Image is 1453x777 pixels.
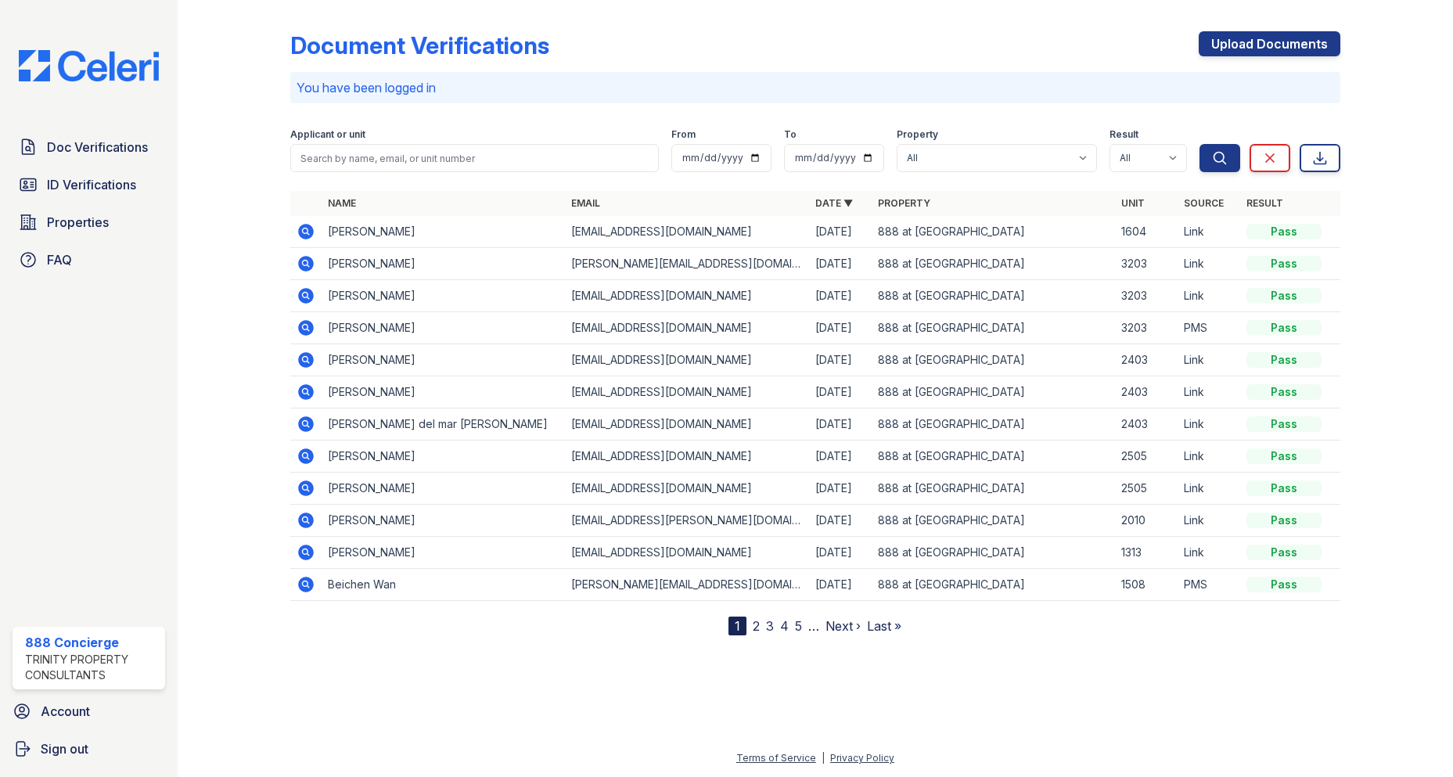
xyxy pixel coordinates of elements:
td: [PERSON_NAME] [322,344,566,376]
td: 2505 [1115,473,1178,505]
a: Properties [13,207,165,238]
td: [PERSON_NAME] [322,376,566,408]
div: Pass [1246,480,1322,496]
td: 888 at [GEOGRAPHIC_DATA] [872,473,1116,505]
td: 3203 [1115,248,1178,280]
a: Sign out [6,733,171,764]
td: Link [1178,408,1240,441]
a: 2 [753,618,760,634]
td: 888 at [GEOGRAPHIC_DATA] [872,537,1116,569]
a: Date ▼ [815,197,853,209]
span: ID Verifications [47,175,136,194]
div: Pass [1246,256,1322,272]
td: 2010 [1115,505,1178,537]
td: [PERSON_NAME] [322,312,566,344]
td: PMS [1178,312,1240,344]
td: 1313 [1115,537,1178,569]
td: 888 at [GEOGRAPHIC_DATA] [872,216,1116,248]
td: 888 at [GEOGRAPHIC_DATA] [872,248,1116,280]
a: Privacy Policy [830,752,894,764]
td: [EMAIL_ADDRESS][DOMAIN_NAME] [565,344,809,376]
td: [PERSON_NAME] [322,441,566,473]
a: 5 [795,618,802,634]
a: Property [878,197,930,209]
a: Doc Verifications [13,131,165,163]
td: [DATE] [809,376,872,408]
div: Pass [1246,320,1322,336]
div: Pass [1246,288,1322,304]
a: Account [6,696,171,727]
td: [EMAIL_ADDRESS][DOMAIN_NAME] [565,537,809,569]
td: 1508 [1115,569,1178,601]
td: Link [1178,216,1240,248]
a: Upload Documents [1199,31,1340,56]
span: FAQ [47,250,72,269]
td: [DATE] [809,537,872,569]
td: [DATE] [809,408,872,441]
td: [EMAIL_ADDRESS][DOMAIN_NAME] [565,376,809,408]
a: ID Verifications [13,169,165,200]
td: Link [1178,280,1240,312]
label: To [784,128,797,141]
td: [DATE] [809,505,872,537]
p: You have been logged in [297,78,1335,97]
td: 888 at [GEOGRAPHIC_DATA] [872,569,1116,601]
td: [EMAIL_ADDRESS][PERSON_NAME][DOMAIN_NAME] [565,505,809,537]
td: 888 at [GEOGRAPHIC_DATA] [872,408,1116,441]
td: [DATE] [809,216,872,248]
label: Result [1110,128,1138,141]
td: Link [1178,248,1240,280]
div: Pass [1246,224,1322,239]
span: … [808,617,819,635]
td: [PERSON_NAME] [322,248,566,280]
label: Applicant or unit [290,128,365,141]
div: Pass [1246,448,1322,464]
td: [PERSON_NAME] del mar [PERSON_NAME] [322,408,566,441]
td: 3203 [1115,312,1178,344]
td: 2403 [1115,344,1178,376]
div: 1 [728,617,746,635]
td: [PERSON_NAME][EMAIL_ADDRESS][DOMAIN_NAME] [565,569,809,601]
a: Next › [825,618,861,634]
td: 888 at [GEOGRAPHIC_DATA] [872,312,1116,344]
td: Link [1178,344,1240,376]
td: [EMAIL_ADDRESS][DOMAIN_NAME] [565,312,809,344]
td: [PERSON_NAME][EMAIL_ADDRESS][DOMAIN_NAME] [565,248,809,280]
a: Result [1246,197,1283,209]
td: [DATE] [809,344,872,376]
div: Pass [1246,384,1322,400]
td: Link [1178,441,1240,473]
td: Link [1178,473,1240,505]
td: 3203 [1115,280,1178,312]
td: 2403 [1115,408,1178,441]
td: [PERSON_NAME] [322,505,566,537]
a: 4 [780,618,789,634]
td: Beichen Wan [322,569,566,601]
label: From [671,128,696,141]
td: 1604 [1115,216,1178,248]
td: [PERSON_NAME] [322,537,566,569]
td: Link [1178,376,1240,408]
a: Unit [1121,197,1145,209]
a: Name [328,197,356,209]
td: [EMAIL_ADDRESS][DOMAIN_NAME] [565,408,809,441]
td: 2403 [1115,376,1178,408]
a: FAQ [13,244,165,275]
td: Link [1178,537,1240,569]
td: [DATE] [809,312,872,344]
td: [PERSON_NAME] [322,216,566,248]
a: Source [1184,197,1224,209]
td: 888 at [GEOGRAPHIC_DATA] [872,441,1116,473]
span: Account [41,702,90,721]
td: [DATE] [809,280,872,312]
a: Last » [867,618,901,634]
a: Terms of Service [736,752,816,764]
td: [EMAIL_ADDRESS][DOMAIN_NAME] [565,280,809,312]
td: 888 at [GEOGRAPHIC_DATA] [872,505,1116,537]
a: Email [571,197,600,209]
div: Trinity Property Consultants [25,652,159,683]
div: 888 Concierge [25,633,159,652]
img: CE_Logo_Blue-a8612792a0a2168367f1c8372b55b34899dd931a85d93a1a3d3e32e68fde9ad4.png [6,50,171,81]
td: Link [1178,505,1240,537]
div: Document Verifications [290,31,549,59]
